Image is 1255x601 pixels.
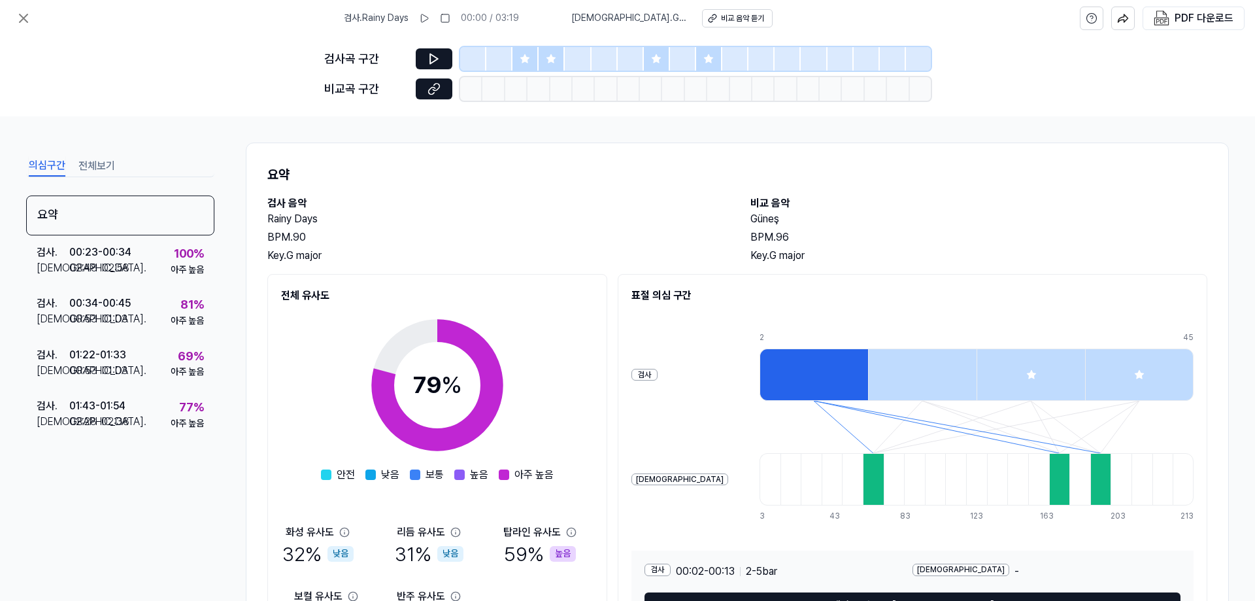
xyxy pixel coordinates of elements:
div: 01:43 - 01:54 [69,398,125,414]
div: 02:48 - 02:58 [69,260,129,276]
div: 검사 . [37,296,69,311]
div: - [912,564,1180,579]
div: 45 [1183,332,1194,343]
div: 100 % [174,245,204,264]
span: 안전 [337,467,355,483]
span: % [441,371,462,399]
div: BPM. 90 [267,230,724,245]
div: 아주 높음 [171,417,204,430]
div: 낮음 [437,546,463,562]
div: 화성 유사도 [286,524,334,540]
div: 01:22 - 01:33 [69,347,126,363]
div: 00:53 - 01:03 [69,363,128,379]
div: 77 % [179,398,204,417]
div: [DEMOGRAPHIC_DATA] . [37,260,69,276]
span: 00:02 - 00:13 [676,564,735,579]
div: 검사 [644,564,671,576]
div: 79 [413,368,462,403]
button: help [1080,7,1103,30]
div: [DEMOGRAPHIC_DATA] . [37,414,69,430]
h2: Rainy Days [267,211,724,227]
div: 2 [760,332,868,343]
button: 비교 음악 듣기 [702,9,773,27]
div: 00:00 / 03:19 [461,12,519,25]
div: BPM. 96 [750,230,1207,245]
div: 아주 높음 [171,264,204,277]
img: share [1117,12,1129,24]
h2: 전체 유사도 [281,288,594,303]
div: 검사 . [37,245,69,260]
button: 전체보기 [78,156,115,177]
h2: Güneş [750,211,1207,227]
img: PDF Download [1154,10,1169,26]
div: 3 [760,511,780,522]
div: Key. G major [267,248,724,264]
div: 83 [900,511,921,522]
h2: 검사 음악 [267,196,724,211]
div: [DEMOGRAPHIC_DATA] . [37,311,69,327]
div: 203 [1111,511,1131,522]
button: 의심구간 [29,156,65,177]
div: 32 % [282,540,354,568]
h2: 표절 의심 구간 [631,288,1194,303]
div: 00:23 - 00:34 [69,245,131,260]
div: 아주 높음 [171,366,204,379]
div: [DEMOGRAPHIC_DATA] . [37,363,69,379]
span: 낮음 [381,467,399,483]
div: 69 % [178,347,204,366]
div: 213 [1180,511,1194,522]
div: 비교 음악 듣기 [721,13,764,24]
div: 00:53 - 01:03 [69,311,128,327]
div: 리듬 유사도 [397,524,445,540]
div: 탑라인 유사도 [503,524,561,540]
div: 163 [1040,511,1061,522]
span: 검사 . Rainy Days [344,12,409,25]
div: 검사 [631,369,658,381]
div: 123 [970,511,991,522]
div: 아주 높음 [171,315,204,328]
div: Key. G major [750,248,1207,264]
div: 요약 [26,196,214,235]
div: PDF 다운로드 [1175,10,1233,27]
span: 높음 [470,467,488,483]
span: 아주 높음 [514,467,554,483]
span: 보통 [426,467,444,483]
h1: 요약 [267,164,1207,185]
span: 2 - 5 bar [746,564,777,579]
div: 00:34 - 00:45 [69,296,131,311]
span: [DEMOGRAPHIC_DATA] . Güneş [571,12,686,25]
svg: help [1086,12,1097,25]
button: PDF 다운로드 [1151,7,1236,29]
div: 검사곡 구간 [324,50,408,69]
div: 31 % [395,540,463,568]
div: 낮음 [327,546,354,562]
div: 검사 . [37,398,69,414]
div: 검사 . [37,347,69,363]
div: 43 [829,511,850,522]
div: 높음 [550,546,576,562]
div: [DEMOGRAPHIC_DATA] [631,473,728,486]
div: 59 % [504,540,576,568]
div: 비교곡 구간 [324,80,408,99]
div: 02:28 - 02:38 [69,414,129,430]
div: [DEMOGRAPHIC_DATA] [912,564,1009,576]
div: 81 % [180,296,204,315]
h2: 비교 음악 [750,196,1207,211]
